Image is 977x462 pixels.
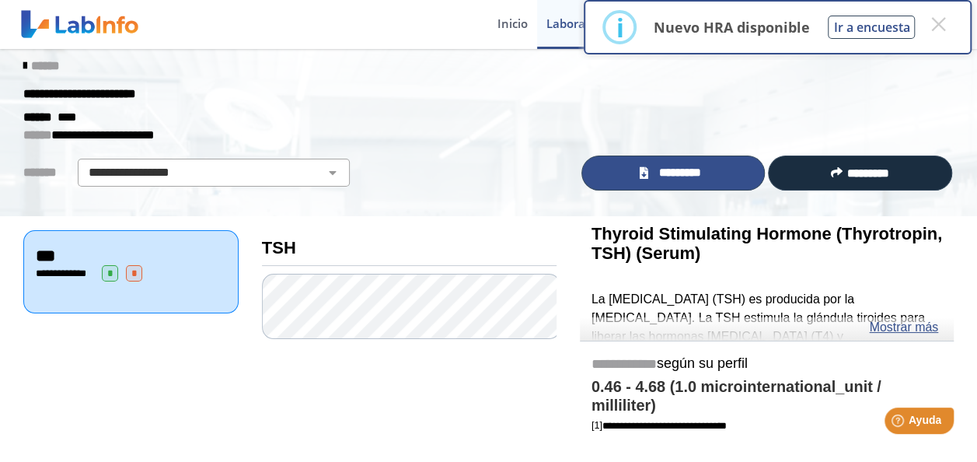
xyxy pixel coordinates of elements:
h4: 0.46 - 4.68 (1.0 microinternational_unit / milliliter) [591,378,942,415]
b: TSH [262,238,296,257]
h5: según su perfil [591,355,942,373]
button: Close this dialog [924,10,952,38]
iframe: Help widget launcher [839,401,960,445]
div: i [616,13,623,41]
p: Nuevo HRA disponible [653,18,809,37]
a: [1] [591,419,727,431]
b: Thyroid Stimulating Hormone (Thyrotropin, TSH) (Serum) [591,224,942,263]
a: Mostrar más [869,318,938,337]
button: Ir a encuesta [828,16,915,39]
